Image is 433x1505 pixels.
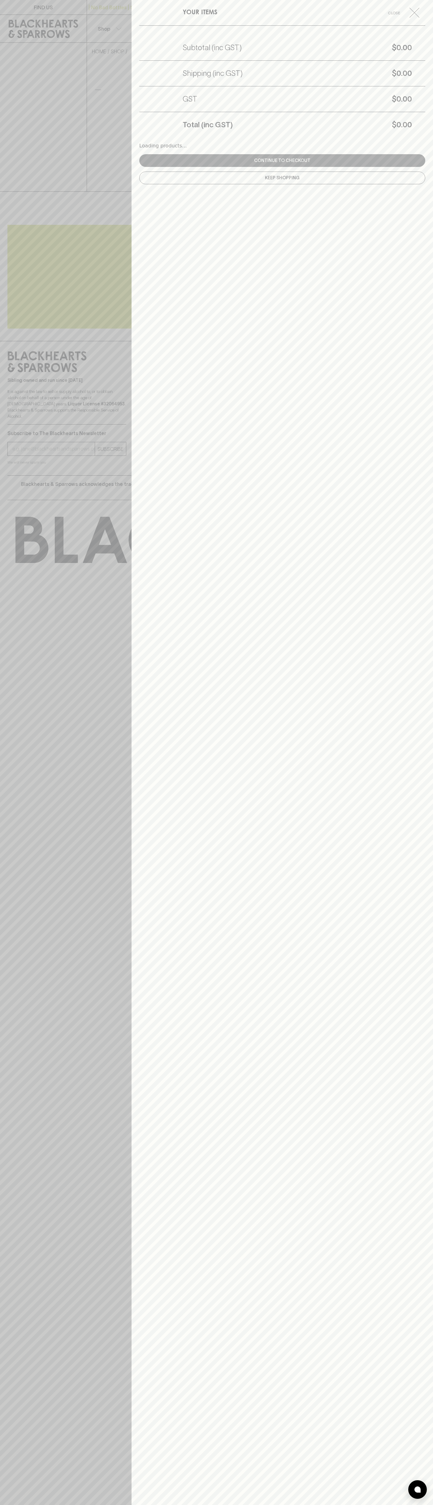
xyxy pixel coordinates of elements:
[414,1486,421,1493] img: bubble-icon
[381,8,424,18] button: Close
[139,172,425,184] button: Keep Shopping
[243,68,412,78] h5: $0.00
[242,43,412,53] h5: $0.00
[183,68,243,78] h5: Shipping (inc GST)
[183,43,242,53] h5: Subtotal (inc GST)
[197,94,412,104] h5: $0.00
[183,94,197,104] h5: GST
[183,120,233,130] h5: Total (inc GST)
[233,120,412,130] h5: $0.00
[139,142,425,150] div: Loading products...
[381,10,407,16] span: Close
[183,8,217,18] h6: YOUR ITEMS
